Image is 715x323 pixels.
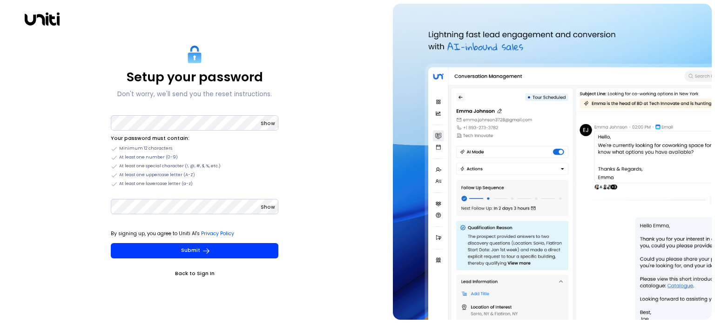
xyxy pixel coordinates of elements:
button: Submit [111,243,278,258]
span: At least one special character (!, @, #, $, %, etc.) [119,163,221,170]
span: Minimum 12 characters [119,145,172,152]
button: Show [261,119,275,128]
li: Your password must contain: [111,134,278,143]
p: Don't worry, we'll send you the reset instructions. [117,89,272,100]
span: At least one lowercase letter (a-z) [119,181,193,187]
p: By signing up, you agree to Uniti AI's [111,229,278,238]
p: Setup your password [127,69,263,85]
img: auth-hero.png [393,4,711,320]
a: Privacy Policy [201,230,234,237]
span: At least one number (0-9) [119,154,178,161]
a: Back to Sign In [111,269,278,278]
span: Show [261,120,275,127]
span: At least one uppercase letter (A-Z) [119,172,195,178]
span: Show [261,204,275,211]
button: Show [261,203,275,212]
